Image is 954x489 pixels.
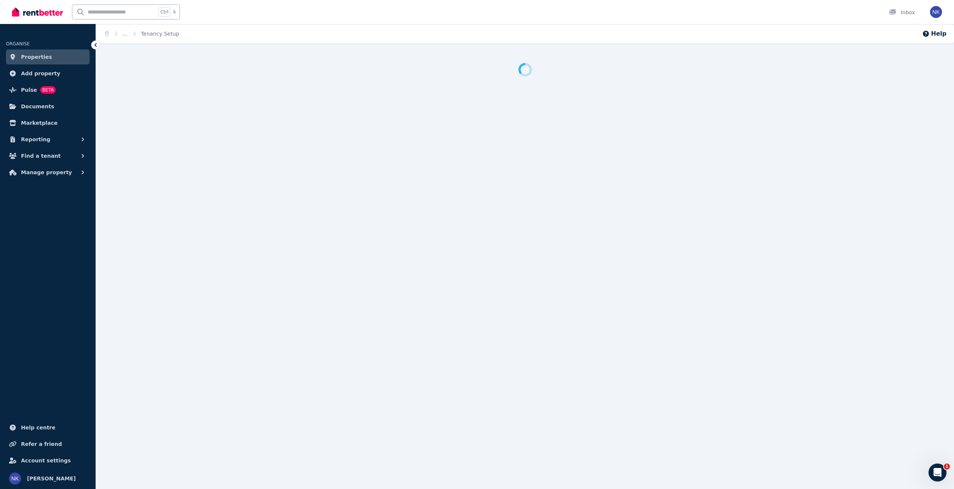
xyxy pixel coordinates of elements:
[6,453,90,468] a: Account settings
[21,423,55,432] span: Help centre
[159,7,170,17] span: Ctrl
[944,464,950,470] span: 1
[21,151,61,160] span: Find a tenant
[141,30,179,37] span: Tenancy Setup
[929,464,947,482] iframe: Intercom live chat
[96,24,188,43] nav: Breadcrumb
[12,6,63,18] img: RentBetter
[21,69,60,78] span: Add property
[21,85,37,94] span: Pulse
[6,115,90,130] a: Marketplace
[21,456,71,465] span: Account settings
[6,82,90,97] a: PulseBETA
[21,102,54,111] span: Documents
[930,6,942,18] img: Nima Khorsandi
[6,49,90,64] a: Properties
[6,132,90,147] button: Reporting
[21,118,57,127] span: Marketplace
[27,474,76,483] span: [PERSON_NAME]
[6,165,90,180] button: Manage property
[6,66,90,81] a: Add property
[123,31,127,37] a: ...
[6,99,90,114] a: Documents
[6,420,90,435] a: Help centre
[922,29,947,38] button: Help
[9,473,21,485] img: Nima Khorsandi
[6,41,30,46] span: ORGANISE
[21,168,72,177] span: Manage property
[21,440,62,449] span: Refer a friend
[889,9,915,16] div: Inbox
[173,9,176,15] span: k
[40,86,56,94] span: BETA
[21,52,52,61] span: Properties
[21,135,50,144] span: Reporting
[6,437,90,452] a: Refer a friend
[6,148,90,163] button: Find a tenant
